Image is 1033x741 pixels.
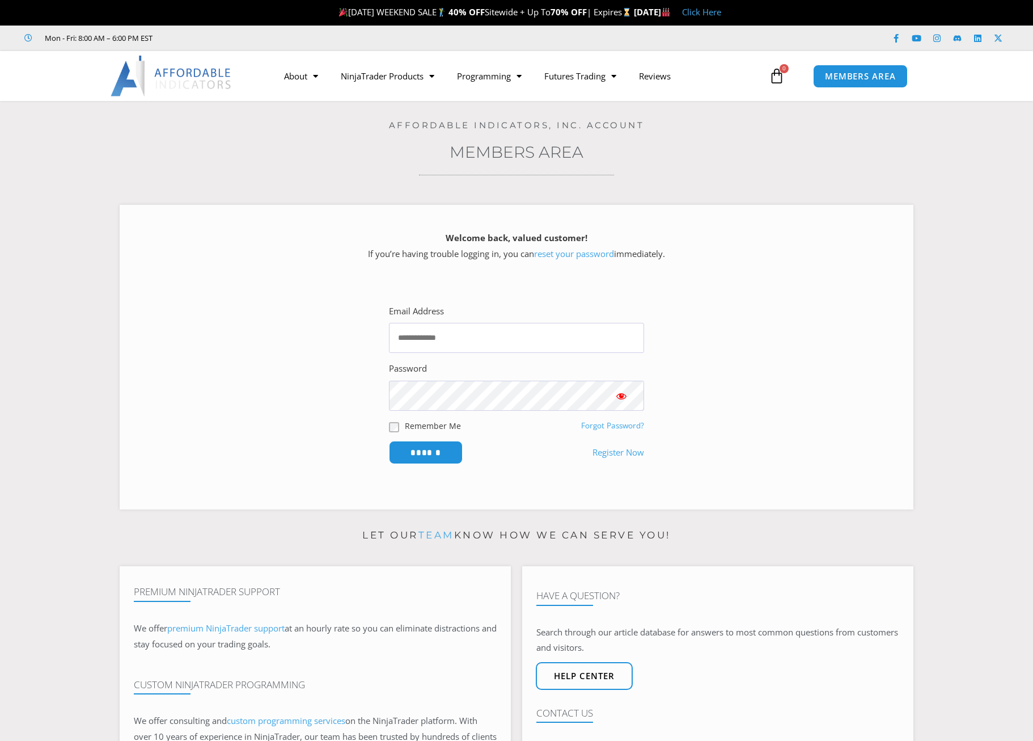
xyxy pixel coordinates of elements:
[139,230,894,262] p: If you’re having trouble logging in, you can immediately.
[592,445,644,461] a: Register Now
[533,63,628,89] a: Futures Trading
[662,8,670,16] img: 🏭
[599,381,644,411] button: Show password
[554,672,615,680] span: Help center
[134,586,497,597] h4: Premium NinjaTrader Support
[536,708,899,719] h4: Contact Us
[628,63,682,89] a: Reviews
[134,622,167,634] span: We offer
[336,6,634,18] span: [DATE] WEEKEND SALE Sitewide + Up To | Expires
[227,715,345,726] a: custom programming services
[446,232,587,243] strong: Welcome back, valued customer!
[418,529,454,541] a: team
[813,65,908,88] a: MEMBERS AREA
[273,63,766,89] nav: Menu
[405,420,461,432] label: Remember Me
[134,679,497,691] h4: Custom NinjaTrader Programming
[450,142,583,162] a: Members Area
[111,56,232,96] img: LogoAI | Affordable Indicators – NinjaTrader
[437,8,446,16] img: 🏌️‍♂️
[389,304,444,319] label: Email Address
[168,32,338,44] iframe: Customer reviews powered by Trustpilot
[273,63,329,89] a: About
[682,6,721,18] a: Click Here
[134,622,497,650] span: at an hourly rate so you can eliminate distractions and stay focused on your trading goals.
[134,715,345,726] span: We offer consulting and
[167,622,285,634] a: premium NinjaTrader support
[389,361,427,377] label: Password
[534,248,614,259] a: reset your password
[536,625,899,656] p: Search through our article database for answers to most common questions from customers and visit...
[825,72,896,81] span: MEMBERS AREA
[551,6,587,18] strong: 70% OFF
[634,6,671,18] strong: [DATE]
[581,420,644,431] a: Forgot Password?
[623,8,631,16] img: ⌛
[536,662,633,690] a: Help center
[389,120,645,130] a: Affordable Indicators, Inc. Account
[42,31,153,45] span: Mon - Fri: 8:00 AM – 6:00 PM EST
[329,63,446,89] a: NinjaTrader Products
[780,64,789,73] span: 0
[448,6,485,18] strong: 40% OFF
[536,590,899,601] h4: Have A Question?
[446,63,533,89] a: Programming
[752,60,802,92] a: 0
[120,527,913,545] p: Let our know how we can serve you!
[339,8,348,16] img: 🎉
